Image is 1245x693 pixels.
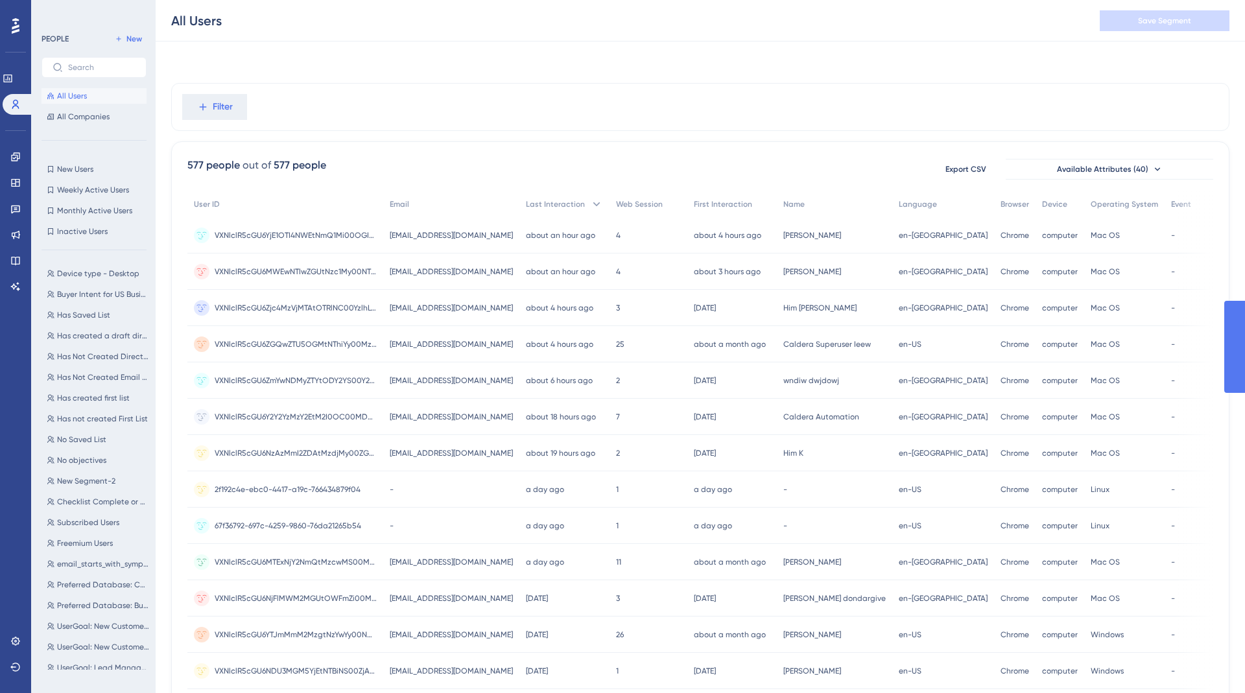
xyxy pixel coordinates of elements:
[41,370,154,385] button: Has Not Created Email Campaign
[1171,266,1175,277] span: -
[1171,412,1175,422] span: -
[390,412,513,422] span: [EMAIL_ADDRESS][DOMAIN_NAME]
[1171,484,1175,495] span: -
[1001,593,1029,604] span: Chrome
[57,351,149,362] span: Has Not Created Direct Mail Campaign
[57,476,115,486] span: New Segment-2
[899,629,921,640] span: en-US
[1057,164,1148,174] span: Available Attributes (40)
[215,230,377,241] span: VXNlclR5cGU6YjE1OTI4NWEtNmQ1Mi00OGI3LWE5NGMtMTQ3OTFmOWU2ZjY4
[215,266,377,277] span: VXNlclR5cGU6MWEwNTIwZGUtNzc1My00NTQzLWI0MzgtMzJiNjhjODE1ZTkx
[1001,339,1029,349] span: Chrome
[899,448,988,458] span: en-[GEOGRAPHIC_DATA]
[526,630,548,639] time: [DATE]
[1091,557,1120,567] span: Mac OS
[57,112,110,122] span: All Companies
[41,182,147,198] button: Weekly Active Users
[783,339,871,349] span: Caldera Superuser Ieew
[1171,629,1175,640] span: -
[1042,199,1067,209] span: Device
[126,34,142,44] span: New
[390,266,513,277] span: [EMAIL_ADDRESS][DOMAIN_NAME]
[1100,10,1229,31] button: Save Segment
[215,484,361,495] span: 2f192c4e-ebc0-4417-a19c-766434879f04
[899,557,988,567] span: en-[GEOGRAPHIC_DATA]
[899,199,937,209] span: Language
[57,434,106,445] span: No Saved List
[57,517,119,528] span: Subscribed Users
[57,580,149,590] span: Preferred Database: Consumer
[526,521,564,530] time: a day ago
[1001,199,1029,209] span: Browser
[274,158,326,173] div: 577 people
[41,349,154,364] button: Has Not Created Direct Mail Campaign
[41,452,154,468] button: No objectives
[390,339,513,349] span: [EMAIL_ADDRESS][DOMAIN_NAME]
[1091,266,1120,277] span: Mac OS
[1001,484,1029,495] span: Chrome
[694,231,761,240] time: about 4 hours ago
[1001,375,1029,386] span: Chrome
[1001,303,1029,313] span: Chrome
[899,230,988,241] span: en-[GEOGRAPHIC_DATA]
[783,230,841,241] span: [PERSON_NAME]
[616,230,621,241] span: 4
[1091,448,1120,458] span: Mac OS
[526,666,548,675] time: [DATE]
[213,99,233,115] span: Filter
[1006,159,1213,180] button: Available Attributes (40)
[526,594,548,603] time: [DATE]
[1091,199,1158,209] span: Operating System
[526,376,593,385] time: about 6 hours ago
[1001,448,1029,458] span: Chrome
[390,593,513,604] span: [EMAIL_ADDRESS][DOMAIN_NAME]
[1171,199,1191,209] span: Event
[616,339,624,349] span: 25
[783,557,841,567] span: [PERSON_NAME]
[526,340,593,349] time: about 4 hours ago
[41,660,154,675] button: UserGoal: Lead Management, Campaigns
[694,449,716,458] time: [DATE]
[41,432,154,447] button: No Saved List
[215,339,377,349] span: VXNlclR5cGU6ZGQwZTU5OGMtNThiYy00MzllLWFlMWUtNzk5MDE2NDcyZTVj
[57,310,110,320] span: Has Saved List
[41,411,154,427] button: Has not created First List
[694,267,761,276] time: about 3 hours ago
[57,268,139,279] span: Device type - Desktop
[899,593,988,604] span: en-[GEOGRAPHIC_DATA]
[1171,666,1175,676] span: -
[41,598,154,613] button: Preferred Database: Business
[390,199,409,209] span: Email
[694,558,766,567] time: about a month ago
[57,663,149,673] span: UserGoal: Lead Management, Campaigns
[616,557,621,567] span: 11
[41,494,154,510] button: Checklist Complete or Dismissed
[1171,521,1175,531] span: -
[1091,666,1124,676] span: Windows
[57,497,149,507] span: Checklist Complete or Dismissed
[783,629,841,640] span: [PERSON_NAME]
[57,91,87,101] span: All Users
[1171,593,1175,604] span: -
[390,230,513,241] span: [EMAIL_ADDRESS][DOMAIN_NAME]
[41,224,147,239] button: Inactive Users
[1042,666,1078,676] span: computer
[215,448,377,458] span: VXNlclR5cGU6NzAzMmI2ZDAtMzdjMy00ZGM4LWFjN2QtZDcyZWYyNWEwOTIw
[526,199,585,209] span: Last Interaction
[187,158,240,173] div: 577 people
[1091,593,1120,604] span: Mac OS
[215,521,361,531] span: 67f36792-697c-4259-9860-76da21265b54
[616,666,619,676] span: 1
[616,448,620,458] span: 2
[526,449,595,458] time: about 19 hours ago
[41,307,154,323] button: Has Saved List
[41,109,147,124] button: All Companies
[57,455,106,465] span: No objectives
[1042,521,1078,531] span: computer
[616,593,620,604] span: 3
[215,557,377,567] span: VXNlclR5cGU6MTExNjY2NmQtMzcwMS00MGM2LTgyYTgtNzUxZmY5ZWRmMTFl
[526,231,595,240] time: about an hour ago
[945,164,986,174] span: Export CSV
[616,266,621,277] span: 4
[783,375,839,386] span: wndiw dwjdowj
